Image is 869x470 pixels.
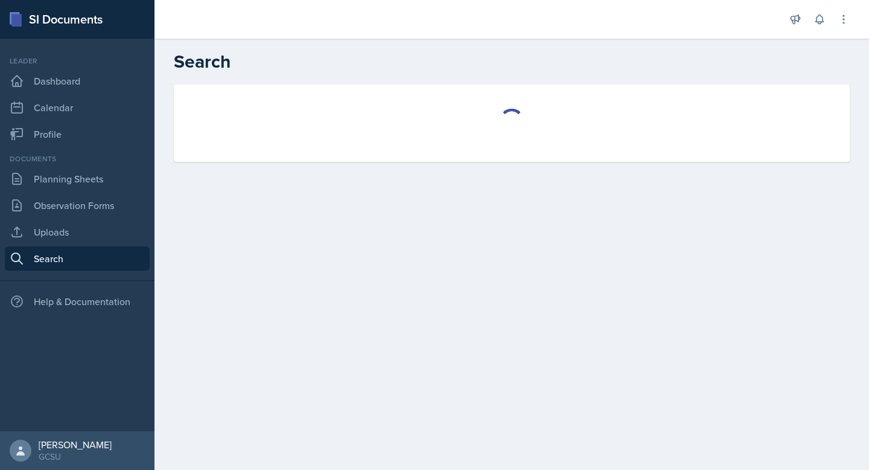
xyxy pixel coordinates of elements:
div: Help & Documentation [5,289,150,314]
div: GCSU [39,451,112,463]
a: Calendar [5,95,150,120]
a: Observation Forms [5,193,150,217]
a: Profile [5,122,150,146]
div: Leader [5,56,150,66]
a: Planning Sheets [5,167,150,191]
a: Dashboard [5,69,150,93]
a: Uploads [5,220,150,244]
div: [PERSON_NAME] [39,439,112,451]
h2: Search [174,51,850,72]
div: Documents [5,153,150,164]
a: Search [5,246,150,271]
